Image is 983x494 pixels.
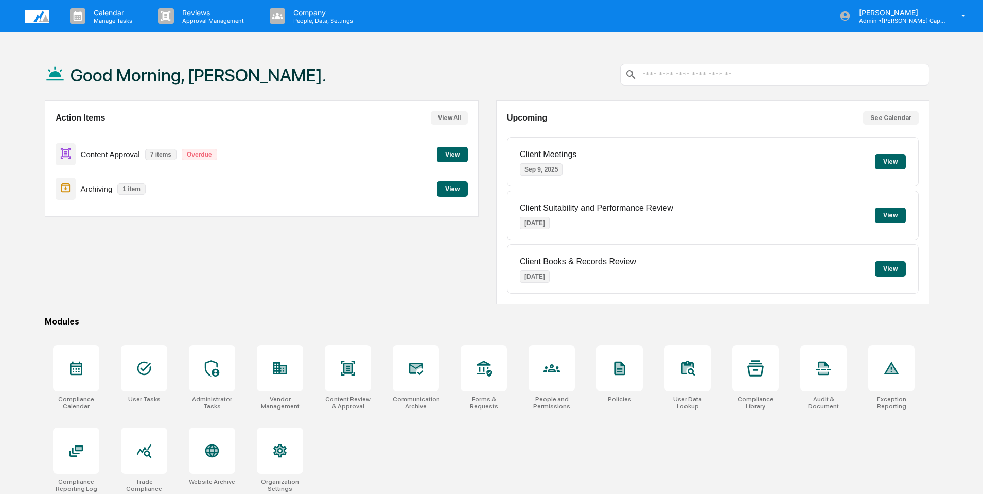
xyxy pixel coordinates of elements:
p: Overdue [182,149,217,160]
div: Audit & Document Logs [800,396,847,410]
button: View [875,261,906,277]
p: People, Data, Settings [285,17,358,24]
div: Modules [45,317,929,327]
button: View [437,181,468,197]
div: Forms & Requests [461,396,507,410]
div: Organization Settings [257,478,303,492]
button: View All [431,111,468,125]
div: User Tasks [128,396,161,403]
h2: Action Items [56,113,105,123]
div: Trade Compliance [121,478,167,492]
p: Calendar [85,8,137,17]
div: Vendor Management [257,396,303,410]
p: [PERSON_NAME] [851,8,946,17]
p: Client Books & Records Review [520,257,636,266]
p: Archiving [81,184,113,193]
div: Website Archive [189,478,235,485]
div: Content Review & Approval [325,396,371,410]
p: Content Approval [81,150,140,159]
div: Compliance Calendar [53,396,99,410]
p: Admin • [PERSON_NAME] Capital Management [851,17,946,24]
h2: Upcoming [507,113,547,123]
button: View [437,147,468,162]
p: Company [285,8,358,17]
p: 1 item [117,183,146,195]
p: Manage Tasks [85,17,137,24]
p: Client Suitability and Performance Review [520,203,673,213]
button: View [875,154,906,169]
div: Administrator Tasks [189,396,235,410]
div: Communications Archive [393,396,439,410]
p: [DATE] [520,270,550,283]
a: View [437,149,468,159]
div: User Data Lookup [664,396,711,410]
div: Compliance Library [732,396,779,410]
a: View [437,183,468,193]
button: See Calendar [863,111,919,125]
p: Approval Management [174,17,249,24]
button: View [875,208,906,223]
div: Policies [608,396,631,403]
div: People and Permissions [529,396,575,410]
div: Exception Reporting [868,396,915,410]
p: Sep 9, 2025 [520,163,563,176]
p: Client Meetings [520,150,576,159]
p: 7 items [145,149,177,160]
h1: Good Morning, [PERSON_NAME]. [71,65,326,86]
div: Compliance Reporting Log [53,478,99,492]
img: logo [25,10,49,23]
iframe: Open customer support [950,460,978,488]
p: [DATE] [520,217,550,229]
p: Reviews [174,8,249,17]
